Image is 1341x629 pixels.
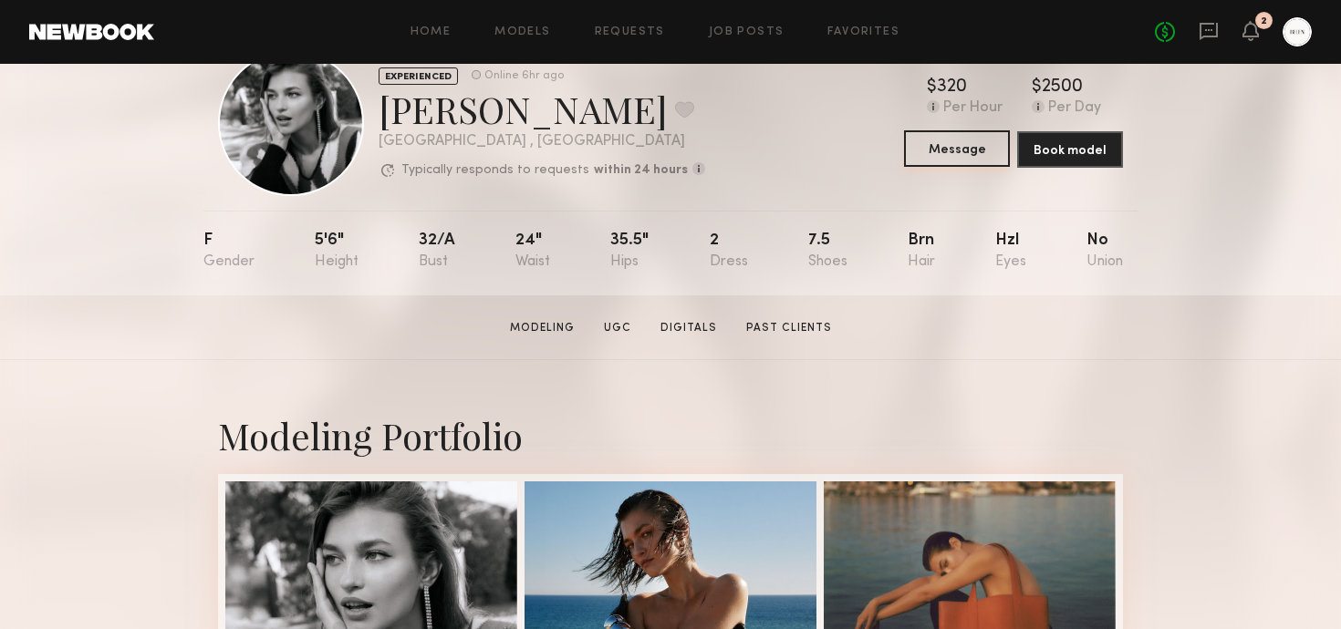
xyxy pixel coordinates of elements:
[515,232,550,270] div: 24"
[203,232,255,270] div: F
[1086,232,1123,270] div: No
[827,26,899,38] a: Favorites
[927,78,937,97] div: $
[594,164,688,177] b: within 24 hours
[904,130,1010,167] button: Message
[1261,16,1267,26] div: 2
[503,320,582,336] a: Modeling
[597,320,639,336] a: UGC
[401,164,589,177] p: Typically responds to requests
[709,26,785,38] a: Job Posts
[710,232,748,270] div: 2
[610,232,649,270] div: 35.5"
[379,134,705,150] div: [GEOGRAPHIC_DATA] , [GEOGRAPHIC_DATA]
[494,26,550,38] a: Models
[739,320,839,336] a: Past Clients
[1032,78,1042,97] div: $
[653,320,724,336] a: Digitals
[419,232,455,270] div: 32/a
[937,78,967,97] div: 320
[484,70,564,82] div: Online 6hr ago
[995,232,1026,270] div: Hzl
[379,85,705,133] div: [PERSON_NAME]
[908,232,935,270] div: Brn
[379,67,458,85] div: EXPERIENCED
[808,232,847,270] div: 7.5
[411,26,452,38] a: Home
[218,411,1123,459] div: Modeling Portfolio
[595,26,665,38] a: Requests
[1017,131,1123,168] button: Book model
[1042,78,1083,97] div: 2500
[943,100,1003,117] div: Per Hour
[315,232,359,270] div: 5'6"
[1048,100,1101,117] div: Per Day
